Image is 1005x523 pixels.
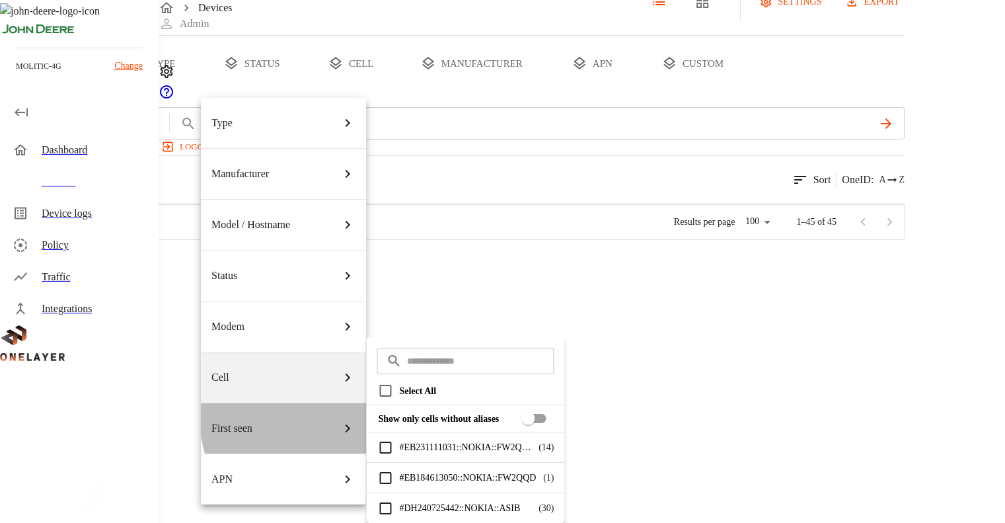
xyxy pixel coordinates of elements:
[211,471,233,487] p: APN
[399,440,532,454] p: #EB231111031::NOKIA::FW2QQD
[399,471,537,485] p: #EB184613050::NOKIA::FW2QQD
[211,268,237,284] p: Status
[211,319,244,335] p: Modem
[211,421,252,436] p: First seen
[539,440,554,454] p: ( 14 )
[211,217,290,233] p: Model / Hostname
[539,501,554,515] p: ( 30 )
[399,383,554,397] p: Select All
[399,501,532,515] p: #DH240725442::NOKIA::ASIB
[211,115,233,131] p: Type
[211,370,229,385] p: Cell
[211,166,269,182] p: Manufacturer
[543,471,554,485] p: ( 1 )
[201,98,366,504] ul: add filter
[378,411,515,425] p: Show only cells without aliases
